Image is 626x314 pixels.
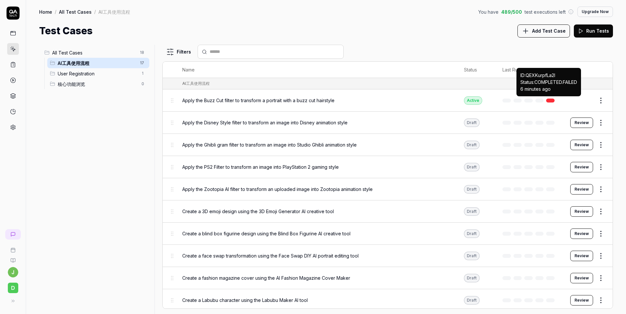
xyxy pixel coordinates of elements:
[570,140,593,150] button: Review
[47,58,149,68] div: Drag to reorderAI工具使用流程17
[464,207,480,216] div: Draft
[577,7,613,17] button: Upgrade Now
[570,228,593,239] button: Review
[457,62,496,78] th: Status
[139,70,147,77] span: 1
[47,68,149,79] div: Drag to reorderUser Registration1
[182,230,350,237] span: Create a blind box figurine design using the Blind Box Figurine AI creative tool
[163,112,613,134] tr: Apply the Disney Style filter to transform an image into Disney animation styleDraftReview
[478,8,499,15] span: You have
[525,8,566,15] span: test executions left
[163,89,613,112] tr: Apply the Buzz Cut filter to transform a portrait with a buzz cut hairstyleActive
[464,163,480,171] div: Draft
[520,86,551,92] time: 6 minutes ago
[464,118,480,127] div: Draft
[464,185,480,194] div: Draft
[58,70,138,77] span: User Registration
[464,274,480,282] div: Draft
[163,200,613,223] tr: Create a 3D emoji design using the 3D Emoji Generator AI creative toolDraftReview
[163,178,613,200] tr: Apply the Zootopia AI filter to transform an uploaded image into Zootopia animation styleDraftReview
[58,81,138,87] span: 核心功能浏览
[5,229,21,240] a: New conversation
[182,164,339,170] span: Apply the PS2 Filter to transform an image into PlayStation 2 gaming style
[570,184,593,195] button: Review
[501,8,522,15] span: 489 / 500
[3,277,23,294] button: d
[570,273,593,283] button: Review
[570,295,593,306] button: Review
[570,162,593,172] button: Review
[163,223,613,245] tr: Create a blind box figurine design using the Blind Box Figurine AI creative toolDraftReview
[176,62,457,78] th: Name
[137,59,147,67] span: 17
[182,119,348,126] span: Apply the Disney Style filter to transform an image into Disney animation style
[520,72,577,92] p: ID: QEXKurpfLa2l Status: COMPLETED . FAILED
[570,118,593,128] button: Review
[3,242,23,253] a: Book a call with us
[517,24,570,38] button: Add Test Case
[3,253,23,263] a: Documentation
[496,62,564,78] th: Last Run
[570,251,593,261] button: Review
[464,296,480,305] div: Draft
[39,24,93,38] h1: Test Cases
[162,45,195,58] button: Filters
[532,27,566,34] span: Add Test Case
[98,8,130,15] div: AI工具使用流程
[182,297,308,304] span: Create a Labubu character using the Labubu Maker AI tool
[182,81,210,86] div: AI工具使用流程
[182,275,350,281] span: Create a fashion magazine cover using the AI Fashion Magazine Cover Maker
[8,267,18,277] button: j
[464,252,480,260] div: Draft
[464,229,480,238] div: Draft
[59,8,92,15] a: All Test Cases
[8,283,18,293] span: d
[47,79,149,89] div: Drag to reorder核心功能浏览0
[464,96,482,105] div: Active
[574,24,613,38] button: Run Tests
[464,141,480,149] div: Draft
[163,134,613,156] tr: Apply the Ghibli gram filter to transform an image into Studio Ghibli animation styleDraftReview
[163,245,613,267] tr: Create a face swap transformation using the Face Swap DIY AI portrait editing toolDraftReview
[94,8,96,15] div: /
[163,289,613,311] tr: Create a Labubu character using the Labubu Maker AI toolDraftReview
[55,8,56,15] div: /
[182,208,334,215] span: Create a 3D emoji design using the 3D Emoji Generator AI creative tool
[163,267,613,289] tr: Create a fashion magazine cover using the AI Fashion Magazine Cover MakerDraftReview
[182,252,359,259] span: Create a face swap transformation using the Face Swap DIY AI portrait editing tool
[39,8,52,15] a: Home
[137,49,147,56] span: 18
[139,80,147,88] span: 0
[52,49,136,56] span: All Test Cases
[58,60,136,67] span: AI工具使用流程
[570,206,593,217] button: Review
[163,156,613,178] tr: Apply the PS2 Filter to transform an image into PlayStation 2 gaming styleDraftReview
[182,141,357,148] span: Apply the Ghibli gram filter to transform an image into Studio Ghibli animation style
[182,97,335,104] span: Apply the Buzz Cut filter to transform a portrait with a buzz cut hairstyle
[182,186,373,193] span: Apply the Zootopia AI filter to transform an uploaded image into Zootopia animation style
